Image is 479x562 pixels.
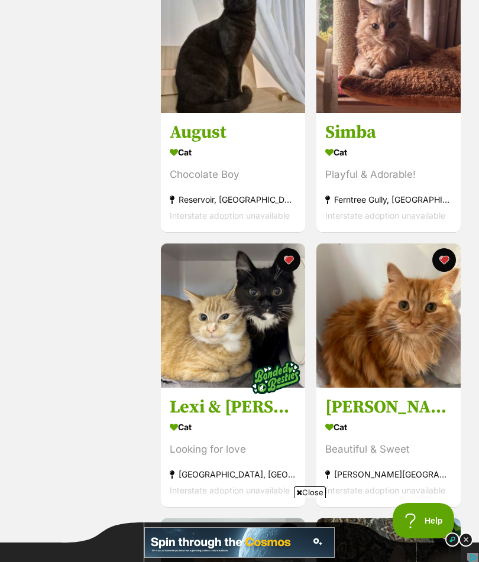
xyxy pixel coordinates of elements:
[325,466,452,482] div: [PERSON_NAME][GEOGRAPHIC_DATA]
[170,441,296,457] div: Looking for love
[170,210,290,220] span: Interstate adoption unavailable
[24,503,455,556] iframe: Advertisement
[161,243,305,388] img: Lexi & Frank
[170,144,296,161] div: Cat
[316,387,461,507] a: [PERSON_NAME] Cat Beautiful & Sweet [PERSON_NAME][GEOGRAPHIC_DATA] Interstate adoption unavailabl...
[161,112,305,232] a: August Cat Chocolate Boy Reservoir, [GEOGRAPHIC_DATA] Interstate adoption unavailable favourite
[393,503,455,538] iframe: Help Scout Beacon - Open
[294,486,326,498] span: Close
[325,191,452,207] div: Ferntree Gully, [GEOGRAPHIC_DATA]
[170,121,296,144] h3: August
[316,112,461,232] a: Simba Cat Playful & Adorable! Ferntree Gully, [GEOGRAPHIC_DATA] Interstate adoption unavailable f...
[170,485,290,495] span: Interstate adoption unavailable
[170,396,296,418] h3: Lexi & [PERSON_NAME]
[170,418,296,436] div: Cat
[277,248,300,272] button: favourite
[325,441,452,457] div: Beautiful & Sweet
[325,144,452,161] div: Cat
[170,191,296,207] div: Reservoir, [GEOGRAPHIC_DATA]
[325,210,445,220] span: Interstate adoption unavailable
[170,167,296,183] div: Chocolate Boy
[325,396,452,418] h3: [PERSON_NAME]
[325,167,452,183] div: Playful & Adorable!
[325,485,445,495] span: Interstate adoption unavailable
[432,248,455,272] button: favourite
[316,243,461,388] img: Patsy
[459,532,473,547] img: close_dark.svg
[246,348,305,407] img: bonded besties
[325,418,452,436] div: Cat
[325,121,452,144] h3: Simba
[170,466,296,482] div: [GEOGRAPHIC_DATA], [GEOGRAPHIC_DATA]
[161,387,305,507] a: Lexi & [PERSON_NAME] Cat Looking for love [GEOGRAPHIC_DATA], [GEOGRAPHIC_DATA] Interstate adoptio...
[445,532,459,547] img: info_dark.svg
